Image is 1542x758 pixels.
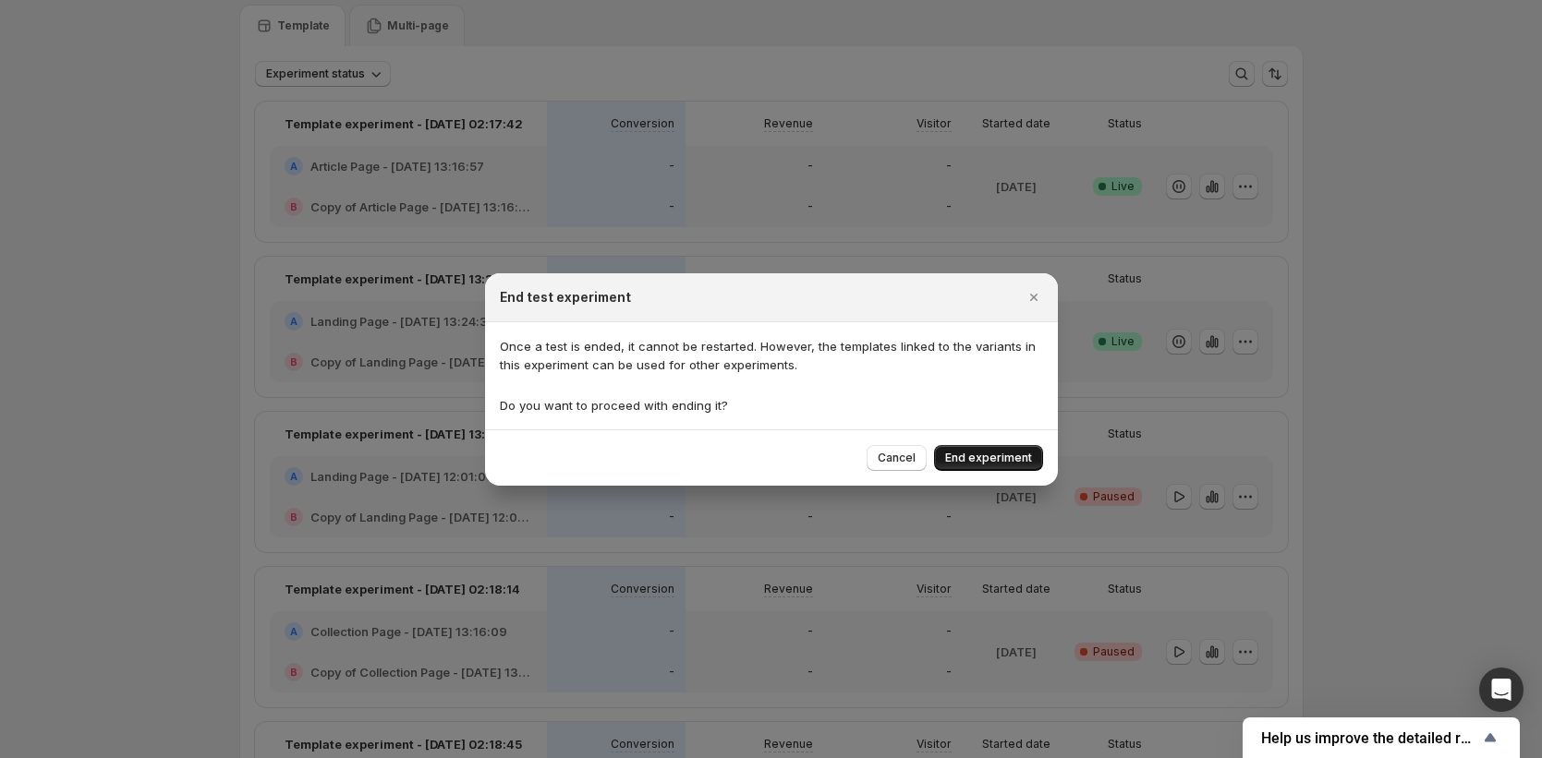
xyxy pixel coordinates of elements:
p: Once a test is ended, it cannot be restarted. However, the templates linked to the variants in th... [500,337,1043,374]
span: Cancel [878,451,916,465]
button: Cancel [867,445,927,471]
h2: End test experiment [500,288,631,307]
button: End experiment [934,445,1043,471]
span: End experiment [945,451,1032,465]
p: Do you want to proceed with ending it? [500,396,1043,415]
button: Show survey - Help us improve the detailed report for A/B campaigns [1261,727,1501,749]
div: Open Intercom Messenger [1479,668,1524,712]
button: Close [1021,284,1047,310]
span: Help us improve the detailed report for A/B campaigns [1261,729,1479,747]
